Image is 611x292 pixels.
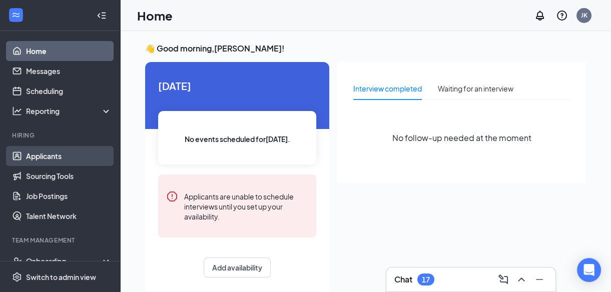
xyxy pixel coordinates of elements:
[12,106,22,116] svg: Analysis
[26,256,103,266] div: Onboarding
[533,273,545,285] svg: Minimize
[515,273,527,285] svg: ChevronUp
[394,274,412,285] h3: Chat
[534,9,546,21] svg: Notifications
[26,166,112,186] a: Sourcing Tools
[556,9,568,21] svg: QuestionInfo
[497,273,509,285] svg: ComposeMessage
[26,61,112,81] a: Messages
[26,186,112,206] a: Job Postings
[97,10,107,20] svg: Collapse
[184,190,308,221] div: Applicants are unable to schedule interviews until you set up your availability.
[26,81,112,101] a: Scheduling
[513,271,529,287] button: ChevronUp
[26,146,112,166] a: Applicants
[422,275,430,284] div: 17
[12,236,110,244] div: Team Management
[495,271,511,287] button: ComposeMessage
[12,131,110,139] div: Hiring
[353,83,422,94] div: Interview completed
[166,190,178,202] svg: Error
[145,43,586,54] h3: 👋 Good morning, [PERSON_NAME] !
[12,256,22,266] svg: UserCheck
[137,7,173,24] h1: Home
[531,271,547,287] button: Minimize
[581,11,587,19] div: JK
[12,272,22,282] svg: Settings
[26,106,112,116] div: Reporting
[26,41,112,61] a: Home
[577,258,601,282] div: Open Intercom Messenger
[11,10,21,20] svg: WorkstreamLogo
[392,131,531,144] span: No follow-up needed at the moment
[204,257,271,277] button: Add availability
[26,206,112,226] a: Talent Network
[185,133,290,144] span: No events scheduled for [DATE] .
[438,83,513,94] div: Waiting for an interview
[158,78,316,93] span: [DATE]
[26,272,96,282] div: Switch to admin view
